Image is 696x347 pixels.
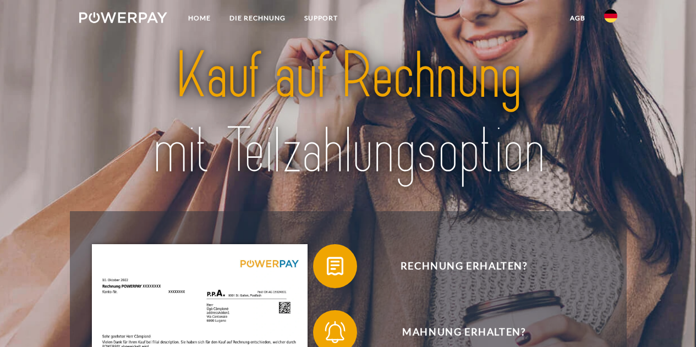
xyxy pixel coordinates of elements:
[313,244,599,288] button: Rechnung erhalten?
[321,318,349,346] img: qb_bell.svg
[295,8,347,28] a: SUPPORT
[79,12,168,23] img: logo-powerpay-white.svg
[652,303,687,338] iframe: Schaltfläche zum Öffnen des Messaging-Fensters
[561,8,595,28] a: agb
[179,8,220,28] a: Home
[220,8,295,28] a: DIE RECHNUNG
[604,9,617,23] img: de
[106,35,591,192] img: title-powerpay_de.svg
[329,244,599,288] span: Rechnung erhalten?
[321,252,349,280] img: qb_bill.svg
